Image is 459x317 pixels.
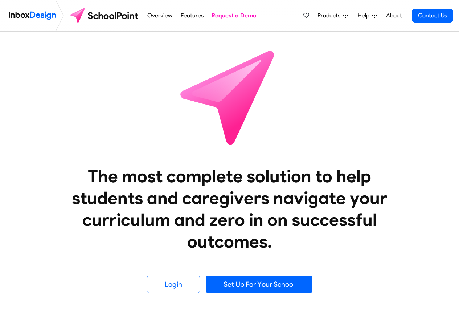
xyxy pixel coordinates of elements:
[146,8,175,23] a: Overview
[315,8,351,23] a: Products
[317,11,343,20] span: Products
[147,276,200,293] a: Login
[358,11,372,20] span: Help
[355,8,380,23] a: Help
[412,9,453,23] a: Contact Us
[164,32,295,162] img: icon_schoolpoint.svg
[179,8,205,23] a: Features
[210,8,258,23] a: Request a Demo
[57,165,402,252] heading: The most complete solution to help students and caregivers navigate your curriculum and zero in o...
[67,7,143,24] img: schoolpoint logo
[384,8,404,23] a: About
[206,276,312,293] a: Set Up For Your School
